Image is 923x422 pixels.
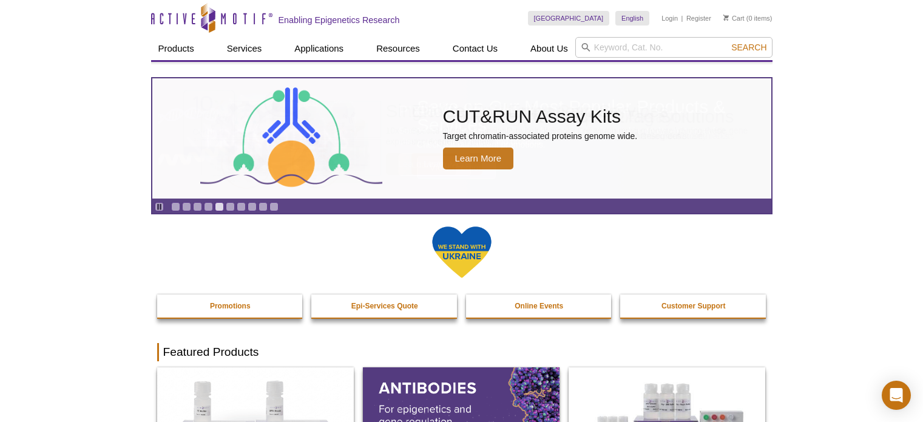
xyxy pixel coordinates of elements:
strong: Promotions [210,302,251,310]
h2: Enabling Epigenetics Research [279,15,400,26]
img: We Stand With Ukraine [431,225,492,279]
h2: Featured Products [157,343,766,361]
a: English [615,11,649,26]
p: Target chromatin-associated proteins genome wide. [443,131,638,141]
a: Go to slide 7 [237,202,246,211]
a: Toggle autoplay [155,202,164,211]
a: CUT&RUN Assay Kits CUT&RUN Assay Kits Target chromatin-associated proteins genome wide. Learn More [152,78,771,199]
li: (0 items) [723,11,773,26]
img: CUT&RUN Assay Kits [200,83,382,194]
a: Resources [369,37,427,60]
a: Register [686,14,711,22]
a: Promotions [157,294,304,318]
a: Applications [287,37,351,60]
a: Online Events [466,294,613,318]
strong: Customer Support [661,302,725,310]
a: Go to slide 4 [204,202,213,211]
a: Services [220,37,269,60]
a: Go to slide 5 [215,202,224,211]
a: Go to slide 2 [182,202,191,211]
a: Customer Support [620,294,767,318]
a: Contact Us [445,37,505,60]
a: Go to slide 9 [259,202,268,211]
a: Epi-Services Quote [311,294,458,318]
a: Go to slide 6 [226,202,235,211]
article: CUT&RUN Assay Kits [152,78,771,199]
li: | [681,11,683,26]
a: Go to slide 8 [248,202,257,211]
span: Search [731,43,766,52]
a: [GEOGRAPHIC_DATA] [528,11,610,26]
strong: Online Events [515,302,563,310]
div: Open Intercom Messenger [882,381,911,410]
h2: CUT&RUN Assay Kits [443,107,638,126]
img: Your Cart [723,15,729,21]
a: Go to slide 10 [269,202,279,211]
a: Login [661,14,678,22]
a: Go to slide 3 [193,202,202,211]
a: Products [151,37,201,60]
strong: Epi-Services Quote [351,302,418,310]
input: Keyword, Cat. No. [575,37,773,58]
a: Cart [723,14,745,22]
a: Go to slide 1 [171,202,180,211]
a: About Us [523,37,575,60]
span: Learn More [443,148,514,169]
button: Search [728,42,770,53]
